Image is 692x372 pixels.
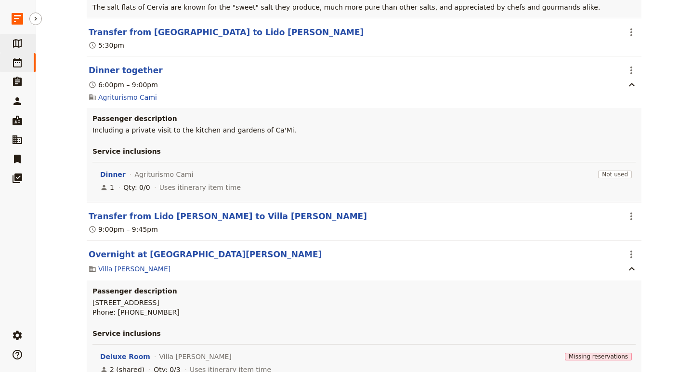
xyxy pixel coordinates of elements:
[159,352,232,361] span: Villa [PERSON_NAME]
[134,170,193,179] span: Agriturismo Cami
[623,246,640,263] button: Actions
[29,13,42,25] button: Hide menu
[89,249,322,260] button: Edit this itinerary item
[92,2,636,12] p: The salt flats of Cervia are known for the "sweet" salt they produce, much more pure than other s...
[98,93,157,102] a: Agriturismo Cami
[100,352,150,361] button: Edit this service option
[100,170,126,179] button: Edit this service option
[598,171,632,178] span: Not used
[623,24,640,40] button: Actions
[92,146,636,156] h3: Service inclusions
[92,329,636,338] h3: Service inclusions
[89,40,124,50] div: 5:30pm
[89,211,367,222] button: Edit this itinerary item
[89,80,158,90] div: 6:00pm – 9:00pm
[92,125,636,135] p: Including a private visit to the kitchen and gardens of Ca'Mi.
[123,183,150,192] div: Qty: 0/0
[159,183,241,192] span: Uses itinerary item time
[98,264,170,274] a: Villa [PERSON_NAME]
[92,286,636,296] h3: Passenger description
[565,353,632,360] span: Missing reservations
[89,225,158,234] div: 9:00pm – 9:45pm
[623,208,640,225] button: Actions
[92,114,636,123] h3: Passenger description
[89,65,163,76] button: Edit this itinerary item
[89,27,364,38] button: Edit this itinerary item
[92,298,636,317] p: [STREET_ADDRESS] Phone: [PHONE_NUMBER]
[623,62,640,79] button: Actions
[100,183,114,192] div: 1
